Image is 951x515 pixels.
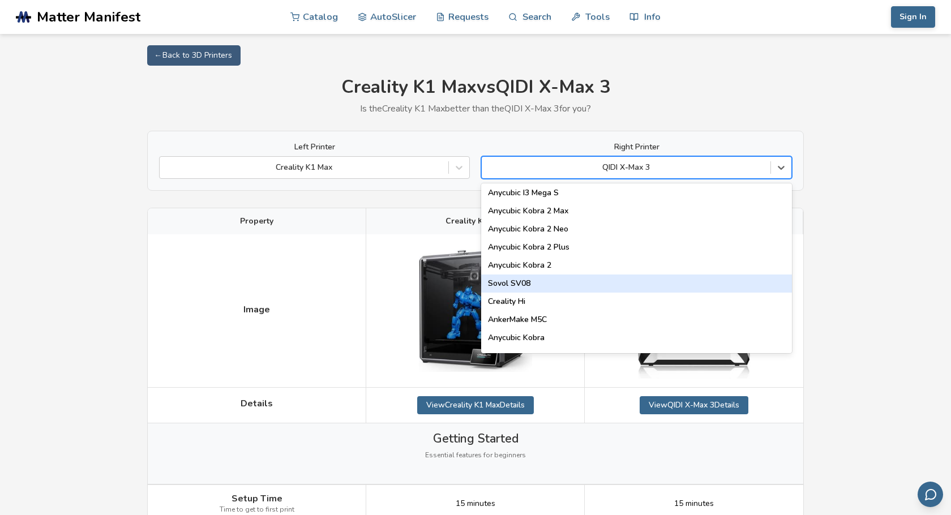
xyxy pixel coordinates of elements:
span: Matter Manifest [37,9,140,25]
h1: Creality K1 Max vs QIDI X-Max 3 [147,77,804,98]
span: Essential features for beginners [425,452,526,460]
a: ← Back to 3D Printers [147,45,241,66]
div: Anycubic Kobra 3 V2 [481,347,792,366]
div: Anycubic Kobra 2 Neo [481,220,792,238]
input: Creality K1 Max [165,163,168,172]
span: Getting Started [433,432,519,445]
label: Left Printer [159,143,470,152]
div: Anycubic Kobra 2 Max [481,202,792,220]
span: 15 minutes [456,499,495,508]
button: Sign In [891,6,935,28]
p: Is the Creality K1 Max better than the QIDI X-Max 3 for you? [147,104,804,114]
input: QIDI X-Max 3Sovol SV07AnkerMake M5Anycubic I3 MegaAnycubic I3 Mega SAnycubic Kobra 2 MaxAnycubic ... [487,163,490,172]
div: Anycubic Kobra 2 Plus [481,238,792,256]
a: ViewQIDI X-Max 3Details [640,396,748,414]
div: Sovol SV08 [481,274,792,293]
span: Creality K1 Max [445,217,506,226]
button: Send feedback via email [918,482,943,507]
div: Creality Hi [481,293,792,311]
div: Anycubic Kobra [481,329,792,347]
span: Image [243,304,270,315]
span: Property [240,217,273,226]
img: Creality K1 Max [419,250,532,372]
label: Right Printer [481,143,792,152]
div: Anycubic Kobra 2 [481,256,792,274]
span: Time to get to first print [220,506,294,514]
span: Details [241,398,273,409]
div: Anycubic I3 Mega S [481,184,792,202]
a: ViewCreality K1 MaxDetails [417,396,534,414]
div: AnkerMake M5C [481,311,792,329]
span: Setup Time [232,493,282,504]
span: 15 minutes [674,499,714,508]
